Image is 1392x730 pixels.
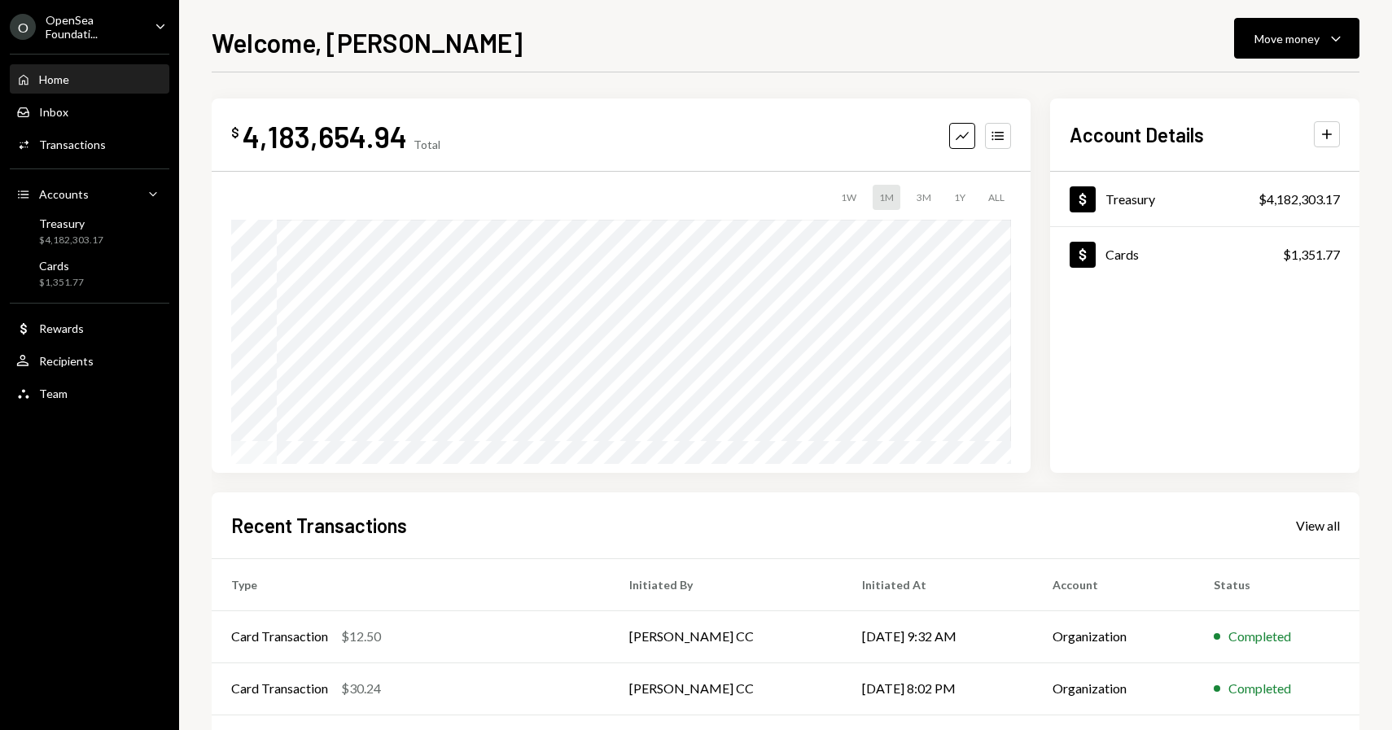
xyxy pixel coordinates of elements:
a: Accounts [10,179,169,208]
a: Inbox [10,97,169,126]
div: Accounts [39,187,89,201]
td: [PERSON_NAME] CC [610,610,843,662]
div: View all [1296,518,1340,534]
div: Treasury [39,216,103,230]
td: [DATE] 9:32 AM [843,610,1032,662]
th: Initiated At [843,558,1032,610]
div: $ [231,125,239,141]
div: Rewards [39,321,84,335]
div: ALL [982,185,1011,210]
a: Transactions [10,129,169,159]
div: $1,351.77 [1283,245,1340,264]
div: OpenSea Foundati... [46,13,142,41]
a: Team [10,378,169,408]
div: Home [39,72,69,86]
h2: Account Details [1070,121,1204,148]
a: Cards$1,351.77 [1050,227,1359,282]
div: Completed [1228,679,1291,698]
div: Total [414,138,440,151]
div: $4,182,303.17 [1258,190,1340,209]
a: Home [10,64,169,94]
div: Treasury [1105,191,1155,207]
div: Cards [1105,247,1139,262]
div: Inbox [39,105,68,119]
div: 4,183,654.94 [243,118,407,155]
div: $30.24 [341,679,381,698]
div: $1,351.77 [39,276,84,290]
a: View all [1296,516,1340,534]
button: Move money [1234,18,1359,59]
a: Recipients [10,346,169,375]
a: Treasury$4,182,303.17 [10,212,169,251]
h2: Recent Transactions [231,512,407,539]
div: Move money [1254,30,1320,47]
div: Transactions [39,138,106,151]
div: O [10,14,36,40]
a: Treasury$4,182,303.17 [1050,172,1359,226]
th: Type [212,558,610,610]
th: Status [1194,558,1360,610]
td: Organization [1033,662,1194,715]
div: $4,182,303.17 [39,234,103,247]
td: [PERSON_NAME] CC [610,662,843,715]
a: Rewards [10,313,169,343]
td: Organization [1033,610,1194,662]
div: Card Transaction [231,679,328,698]
div: Completed [1228,627,1291,646]
div: Cards [39,259,84,273]
div: 1Y [948,185,972,210]
div: 1W [834,185,863,210]
div: Card Transaction [231,627,328,646]
th: Account [1033,558,1194,610]
td: [DATE] 8:02 PM [843,662,1032,715]
div: 1M [873,185,900,210]
div: 3M [910,185,938,210]
th: Initiated By [610,558,843,610]
h1: Welcome, [PERSON_NAME] [212,26,523,59]
a: Cards$1,351.77 [10,254,169,293]
div: Team [39,387,68,400]
div: Recipients [39,354,94,368]
div: $12.50 [341,627,381,646]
